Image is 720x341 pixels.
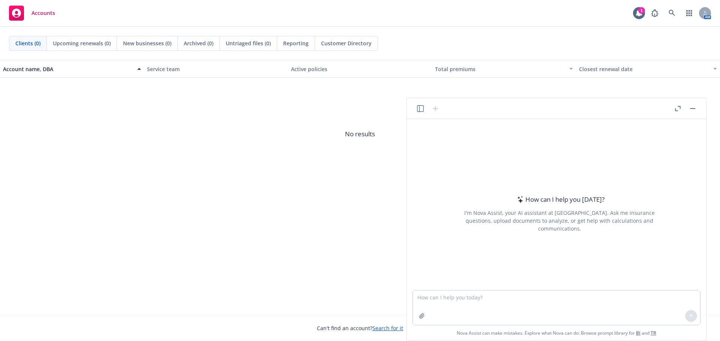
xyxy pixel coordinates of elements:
span: Accounts [31,10,55,16]
a: Report a Bug [647,6,662,21]
span: Clients (0) [15,39,40,47]
button: Closest renewal date [576,60,720,78]
span: Customer Directory [321,39,372,47]
div: How can I help you [DATE]? [515,195,604,204]
span: Untriaged files (0) [226,39,271,47]
div: Account name, DBA [3,65,133,73]
div: Service team [147,65,285,73]
span: Upcoming renewals (0) [53,39,111,47]
span: Archived (0) [184,39,213,47]
a: Search [664,6,679,21]
div: Closest renewal date [579,65,709,73]
span: Can't find an account? [317,324,403,332]
button: Service team [144,60,288,78]
div: Total premiums [435,65,565,73]
a: TR [651,330,656,336]
a: Switch app [682,6,697,21]
div: I'm Nova Assist, your AI assistant at [GEOGRAPHIC_DATA]. Ask me insurance questions, upload docum... [454,209,665,232]
span: Reporting [283,39,309,47]
a: Search for it [372,325,403,332]
button: Active policies [288,60,432,78]
div: 1 [638,7,645,14]
button: Total premiums [432,60,576,78]
div: Active policies [291,65,429,73]
a: BI [636,330,640,336]
a: Accounts [6,3,58,24]
span: Nova Assist can make mistakes. Explore what Nova can do: Browse prompt library for and [457,325,656,341]
span: New businesses (0) [123,39,171,47]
